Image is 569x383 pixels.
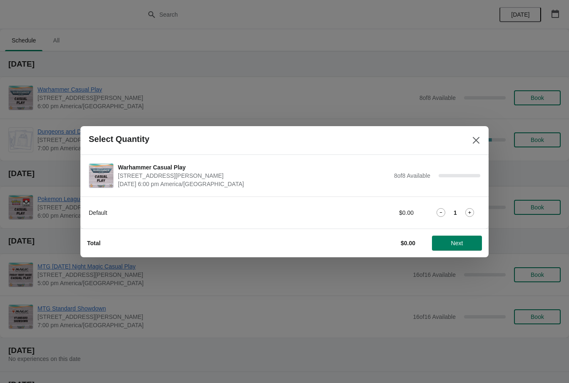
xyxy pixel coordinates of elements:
[454,209,457,217] strong: 1
[432,236,482,251] button: Next
[89,134,150,144] h2: Select Quantity
[401,240,415,246] strong: $0.00
[118,180,390,188] span: [DATE] 6:00 pm America/[GEOGRAPHIC_DATA]
[469,133,484,148] button: Close
[89,209,320,217] div: Default
[87,240,100,246] strong: Total
[89,164,113,188] img: Warhammer Casual Play | 2040 Louetta Rd Ste I Spring, TX 77388 | August 27 | 6:00 pm America/Chicago
[394,172,430,179] span: 8 of 8 Available
[118,163,390,172] span: Warhammer Casual Play
[337,209,414,217] div: $0.00
[118,172,390,180] span: [STREET_ADDRESS][PERSON_NAME]
[451,240,463,246] span: Next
